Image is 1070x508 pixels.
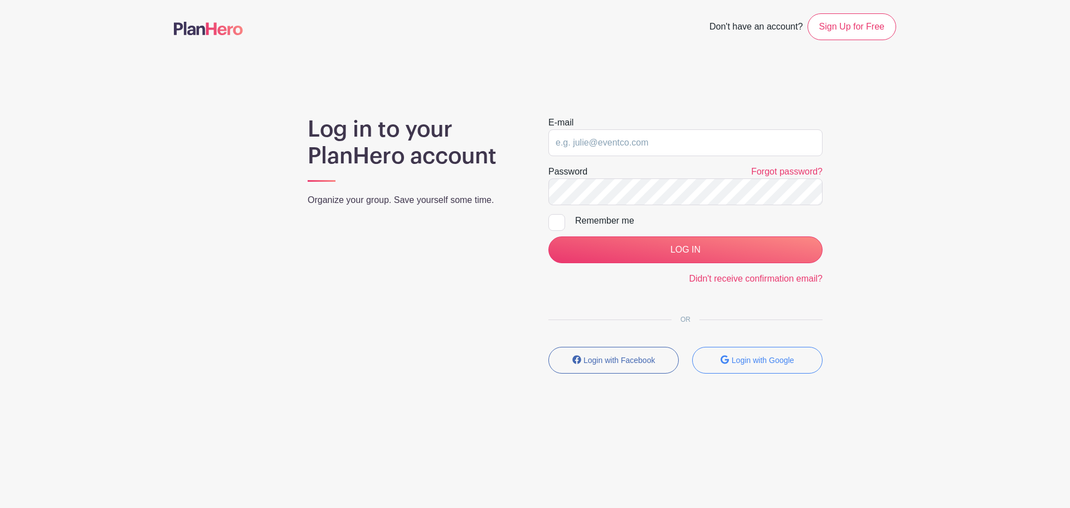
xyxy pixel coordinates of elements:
img: logo-507f7623f17ff9eddc593b1ce0a138ce2505c220e1c5a4e2b4648c50719b7d32.svg [174,22,243,35]
small: Login with Facebook [583,356,655,365]
span: OR [672,316,699,323]
a: Forgot password? [751,167,823,176]
a: Sign Up for Free [808,13,896,40]
p: Organize your group. Save yourself some time. [308,193,522,207]
div: Remember me [575,214,823,228]
h1: Log in to your PlanHero account [308,116,522,170]
button: Login with Facebook [548,347,679,374]
span: Don't have an account? [709,16,803,40]
input: e.g. julie@eventco.com [548,129,823,156]
input: LOG IN [548,236,823,263]
label: E-mail [548,116,573,129]
label: Password [548,165,587,178]
a: Didn't receive confirmation email? [689,274,823,283]
button: Login with Google [692,347,823,374]
small: Login with Google [732,356,794,365]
